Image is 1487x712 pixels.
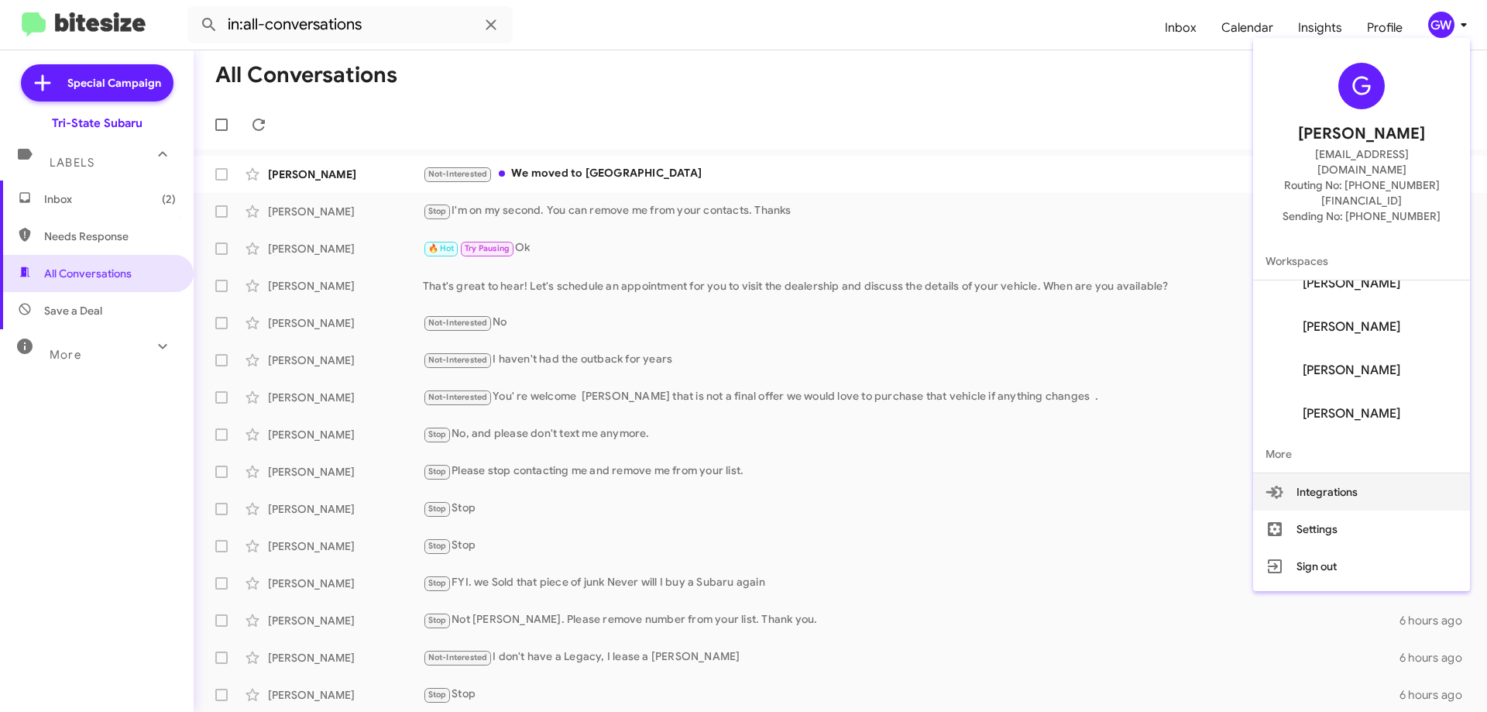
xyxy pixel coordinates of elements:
button: Settings [1253,511,1470,548]
span: [PERSON_NAME] [1303,276,1400,291]
span: [PERSON_NAME] [1303,319,1400,335]
span: Workspaces [1253,242,1470,280]
span: [PERSON_NAME] [1298,122,1425,146]
span: More [1253,435,1470,473]
span: [PERSON_NAME] [1303,363,1400,378]
span: Routing No: [PHONE_NUMBER][FINANCIAL_ID] [1272,177,1451,208]
span: Sending No: [PHONE_NUMBER] [1283,208,1441,224]
span: [EMAIL_ADDRESS][DOMAIN_NAME] [1272,146,1451,177]
button: Sign out [1253,548,1470,585]
span: [PERSON_NAME] [1303,406,1400,421]
button: Integrations [1253,473,1470,511]
div: G [1338,63,1385,109]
